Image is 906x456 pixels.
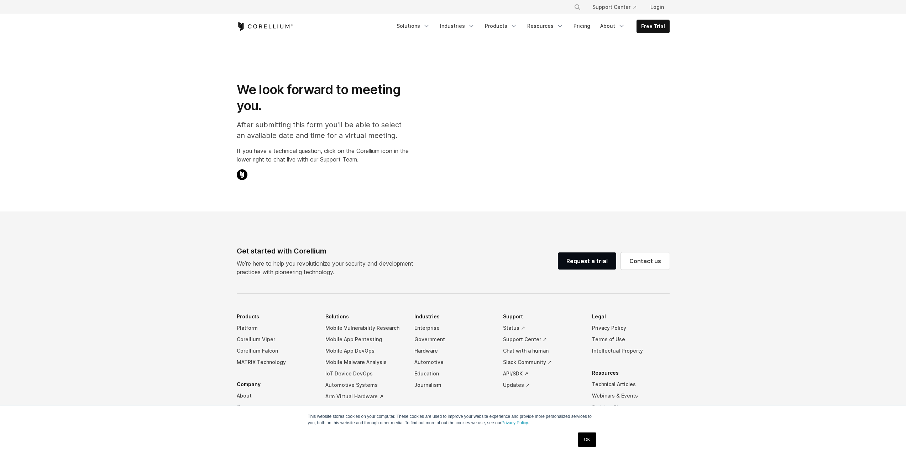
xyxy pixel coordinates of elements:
a: Mobile Malware Analysis [325,357,403,368]
a: Mobile Vulnerability Research [325,322,403,334]
a: Chat with a human [503,345,581,357]
a: Slack Community ↗ [503,357,581,368]
a: Webinars & Events [592,390,670,401]
a: Platform [237,322,314,334]
a: Corellium Falcon [237,345,314,357]
div: Navigation Menu [565,1,670,14]
a: Solutions [392,20,434,32]
a: Support Center ↗ [503,334,581,345]
a: Careers [237,401,314,413]
a: Journalism [414,379,492,391]
a: MATRIX Technology [237,357,314,368]
a: Request a trial [558,252,616,270]
a: OK [578,432,596,447]
a: Hardware [414,345,492,357]
a: Login [645,1,670,14]
a: Training Classes [592,401,670,413]
img: Corellium Chat Icon [237,169,247,180]
a: Privacy Policy. [502,420,529,425]
a: Enterprise [414,322,492,334]
a: Free Trial [637,20,669,33]
a: About [237,390,314,401]
a: Updates ↗ [503,379,581,391]
p: After submitting this form you'll be able to select an available date and time for a virtual meet... [237,119,409,141]
a: Education [414,368,492,379]
a: Pricing [569,20,595,32]
p: If you have a technical question, click on the Corellium icon in the lower right to chat live wit... [237,147,409,164]
a: Mobile App DevOps [325,345,403,357]
a: About [596,20,629,32]
a: IoT Device DevOps [325,368,403,379]
a: Support Center [587,1,642,14]
a: Industries [436,20,479,32]
a: Arm Virtual Hardware ↗ [325,391,403,402]
a: Resources [523,20,568,32]
a: Corellium Viper [237,334,314,345]
a: Contact us [621,252,670,270]
a: Products [481,20,522,32]
p: We’re here to help you revolutionize your security and development practices with pioneering tech... [237,259,419,276]
a: API/SDK ↗ [503,368,581,379]
a: Corellium Home [237,22,293,31]
button: Search [571,1,584,14]
a: Automotive [414,357,492,368]
div: Navigation Menu [392,20,670,33]
a: Government [414,334,492,345]
a: Intellectual Property [592,345,670,357]
h1: We look forward to meeting you. [237,82,409,114]
p: This website stores cookies on your computer. These cookies are used to improve your website expe... [308,413,598,426]
div: Get started with Corellium [237,246,419,256]
a: Automotive Systems [325,379,403,391]
a: Terms of Use [592,334,670,345]
a: Status ↗ [503,322,581,334]
a: Technical Articles [592,379,670,390]
a: Mobile App Pentesting [325,334,403,345]
a: Privacy Policy [592,322,670,334]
